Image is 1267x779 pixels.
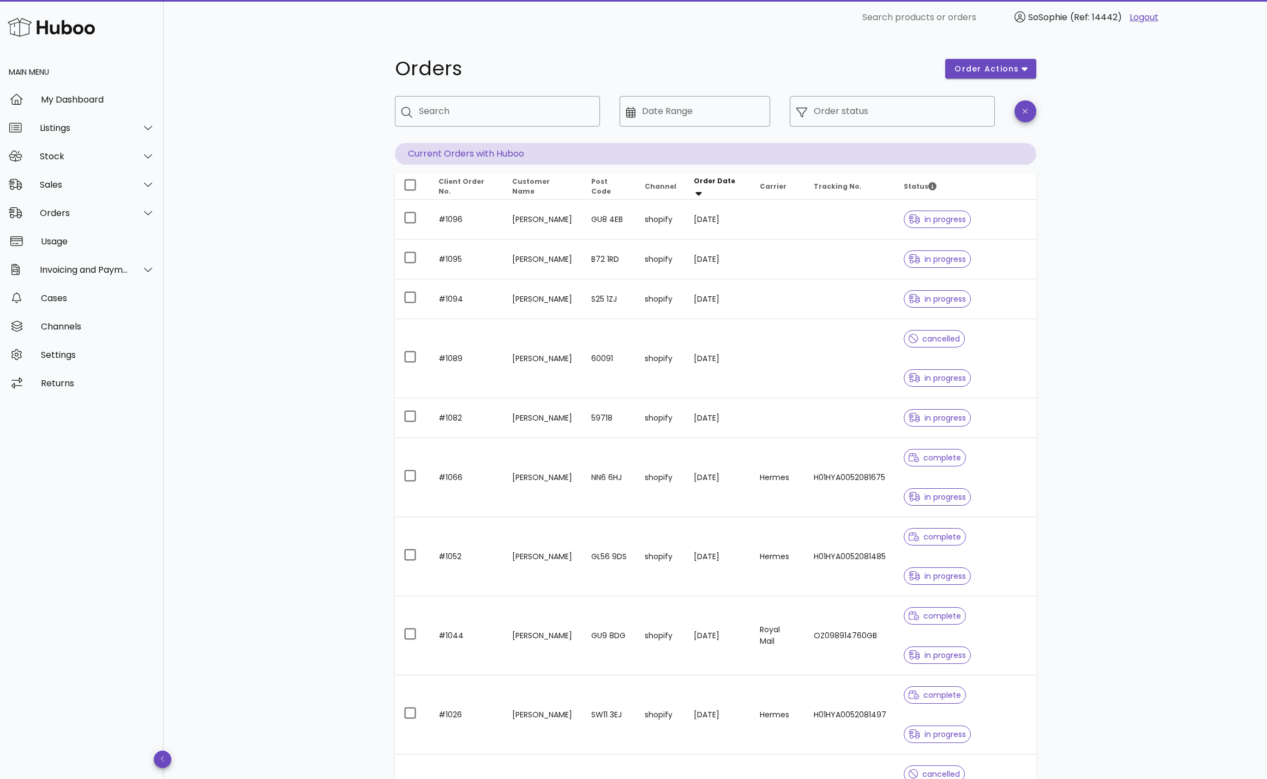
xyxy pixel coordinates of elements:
div: Sales [40,179,129,190]
td: [DATE] [685,279,751,319]
td: GU8 4EB [583,200,636,239]
span: in progress [909,374,966,382]
td: Hermes [751,675,805,754]
td: [PERSON_NAME] [503,319,583,398]
td: Hermes [751,438,805,517]
td: [PERSON_NAME] [503,596,583,675]
span: in progress [909,295,966,303]
td: H01HYA0052081497 [805,675,895,754]
span: in progress [909,493,966,501]
span: Status [904,182,936,191]
td: #1044 [430,596,504,675]
span: in progress [909,414,966,422]
a: Logout [1130,11,1158,24]
td: H01HYA0052081485 [805,517,895,596]
td: GU9 8DG [583,596,636,675]
span: cancelled [909,770,960,778]
td: shopify [636,517,685,596]
th: Carrier [751,173,805,200]
td: shopify [636,398,685,438]
span: cancelled [909,335,960,343]
button: order actions [945,59,1036,79]
td: [DATE] [685,200,751,239]
td: [PERSON_NAME] [503,239,583,279]
td: shopify [636,319,685,398]
td: shopify [636,596,685,675]
span: (Ref: 14442) [1070,11,1122,23]
th: Status [895,173,1036,200]
th: Client Order No. [430,173,504,200]
span: in progress [909,730,966,738]
td: #1096 [430,200,504,239]
div: Settings [41,350,155,360]
td: [DATE] [685,239,751,279]
div: Listings [40,123,129,133]
td: [DATE] [685,438,751,517]
span: in progress [909,572,966,580]
td: #1052 [430,517,504,596]
th: Channel [636,173,685,200]
td: [PERSON_NAME] [503,398,583,438]
td: NN6 6HJ [583,438,636,517]
div: Usage [41,236,155,247]
span: Client Order No. [439,177,484,196]
th: Post Code [583,173,636,200]
span: in progress [909,255,966,263]
div: Channels [41,321,155,332]
td: [PERSON_NAME] [503,200,583,239]
div: Stock [40,151,129,161]
td: shopify [636,239,685,279]
span: Customer Name [512,177,550,196]
td: #1089 [430,319,504,398]
td: [PERSON_NAME] [503,675,583,754]
td: #1094 [430,279,504,319]
td: #1026 [430,675,504,754]
td: SW11 3EJ [583,675,636,754]
td: [DATE] [685,517,751,596]
span: complete [909,612,962,620]
span: order actions [954,63,1019,75]
p: Current Orders with Huboo [395,143,1036,165]
td: Hermes [751,517,805,596]
div: Invoicing and Payments [40,265,129,275]
td: 59718 [583,398,636,438]
h1: Orders [395,59,933,79]
img: Huboo Logo [8,15,95,39]
span: Post Code [591,177,611,196]
td: 60091 [583,319,636,398]
td: H01HYA0052081675 [805,438,895,517]
div: Cases [41,293,155,303]
td: shopify [636,200,685,239]
td: [PERSON_NAME] [503,517,583,596]
span: Channel [645,182,676,191]
span: in progress [909,651,966,659]
div: Orders [40,208,129,218]
span: in progress [909,215,966,223]
div: Returns [41,378,155,388]
td: GL56 9DS [583,517,636,596]
td: shopify [636,438,685,517]
span: SoSophie [1028,11,1067,23]
td: #1095 [430,239,504,279]
span: Carrier [760,182,786,191]
span: Order Date [694,176,735,185]
div: My Dashboard [41,94,155,105]
td: #1082 [430,398,504,438]
td: [DATE] [685,398,751,438]
td: [PERSON_NAME] [503,279,583,319]
td: shopify [636,675,685,754]
td: B72 1RD [583,239,636,279]
td: #1066 [430,438,504,517]
span: complete [909,533,962,541]
span: complete [909,454,962,462]
td: Royal Mail [751,596,805,675]
td: [DATE] [685,675,751,754]
span: Tracking No. [814,182,862,191]
td: S25 1ZJ [583,279,636,319]
th: Order Date: Sorted descending. Activate to remove sorting. [685,173,751,200]
td: shopify [636,279,685,319]
span: complete [909,691,962,699]
td: [PERSON_NAME] [503,438,583,517]
th: Tracking No. [805,173,895,200]
th: Customer Name [503,173,583,200]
